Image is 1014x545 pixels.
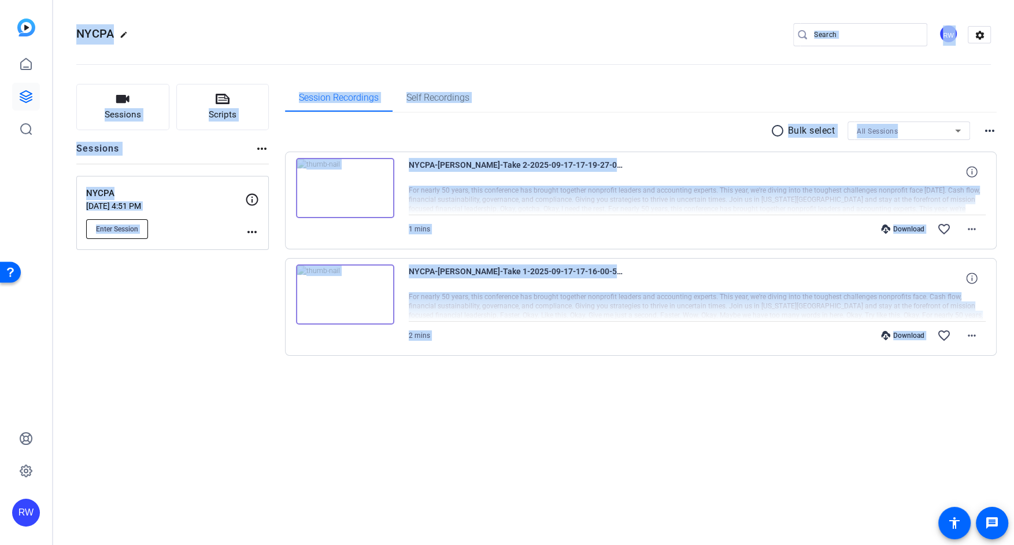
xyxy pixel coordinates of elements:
[209,108,236,121] span: Scripts
[814,28,918,42] input: Search
[983,124,997,138] mat-icon: more_horiz
[968,27,991,44] mat-icon: settings
[409,158,623,186] span: NYCPA-[PERSON_NAME]-Take 2-2025-09-17-17-19-27-054-0
[76,84,169,130] button: Sessions
[120,31,134,45] mat-icon: edit
[937,222,951,236] mat-icon: favorite_border
[939,24,959,45] ngx-avatar: Robert Weiss
[245,225,259,239] mat-icon: more_horiz
[296,264,394,325] img: thumb-nail
[875,331,930,340] div: Download
[939,24,958,43] div: RW
[771,124,788,138] mat-icon: radio_button_unchecked
[96,224,138,234] span: Enter Session
[857,127,898,135] span: All Sessions
[965,329,979,343] mat-icon: more_horiz
[948,516,961,530] mat-icon: accessibility
[255,142,269,156] mat-icon: more_horiz
[985,516,999,530] mat-icon: message
[299,93,379,102] span: Session Recordings
[76,27,114,40] span: NYCPA
[937,329,951,343] mat-icon: favorite_border
[875,224,930,234] div: Download
[409,332,430,340] span: 2 mins
[409,225,430,233] span: 1 mins
[406,93,469,102] span: Self Recordings
[176,84,269,130] button: Scripts
[86,219,148,239] button: Enter Session
[86,201,245,211] p: [DATE] 4:51 PM
[17,19,35,36] img: blue-gradient.svg
[296,158,394,218] img: thumb-nail
[965,222,979,236] mat-icon: more_horiz
[12,499,40,526] div: RW
[86,187,245,200] p: NYCPA
[105,108,141,121] span: Sessions
[788,124,835,138] p: Bulk select
[409,264,623,292] span: NYCPA-[PERSON_NAME]-Take 1-2025-09-17-17-16-00-524-0
[76,142,120,164] h2: Sessions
